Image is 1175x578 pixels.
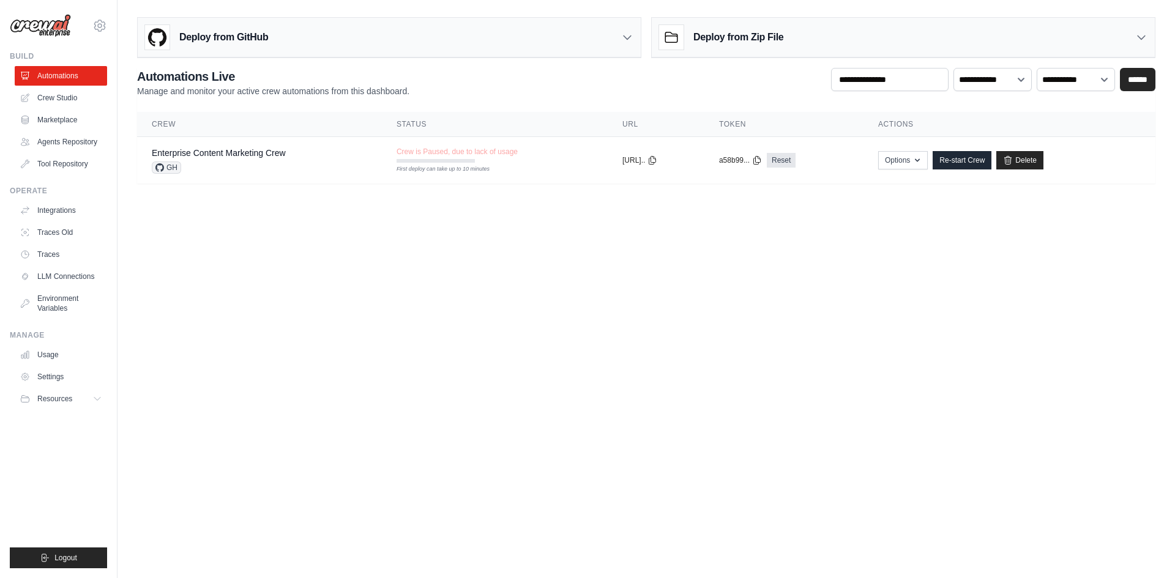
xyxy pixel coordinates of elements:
[10,330,107,340] div: Manage
[397,165,475,174] div: First deploy can take up to 10 minutes
[10,14,71,37] img: Logo
[15,201,107,220] a: Integrations
[15,345,107,365] a: Usage
[15,66,107,86] a: Automations
[382,112,608,137] th: Status
[37,394,72,404] span: Resources
[152,148,286,158] a: Enterprise Content Marketing Crew
[145,25,170,50] img: GitHub Logo
[179,30,268,45] h3: Deploy from GitHub
[137,68,409,85] h2: Automations Live
[15,223,107,242] a: Traces Old
[15,389,107,409] button: Resources
[15,132,107,152] a: Agents Repository
[15,289,107,318] a: Environment Variables
[397,147,518,157] span: Crew is Paused, due to lack of usage
[693,30,783,45] h3: Deploy from Zip File
[10,547,107,568] button: Logout
[15,88,107,108] a: Crew Studio
[152,161,181,174] span: GH
[15,267,107,286] a: LLM Connections
[15,367,107,387] a: Settings
[15,110,107,130] a: Marketplace
[15,245,107,264] a: Traces
[767,153,796,168] a: Reset
[10,51,107,61] div: Build
[704,112,864,137] th: Token
[15,154,107,174] a: Tool Repository
[864,112,1155,137] th: Actions
[54,553,77,563] span: Logout
[933,151,991,169] a: Re-start Crew
[719,155,762,165] button: a58b99...
[878,151,928,169] button: Options
[996,151,1043,169] a: Delete
[608,112,704,137] th: URL
[137,112,382,137] th: Crew
[137,85,409,97] p: Manage and monitor your active crew automations from this dashboard.
[10,186,107,196] div: Operate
